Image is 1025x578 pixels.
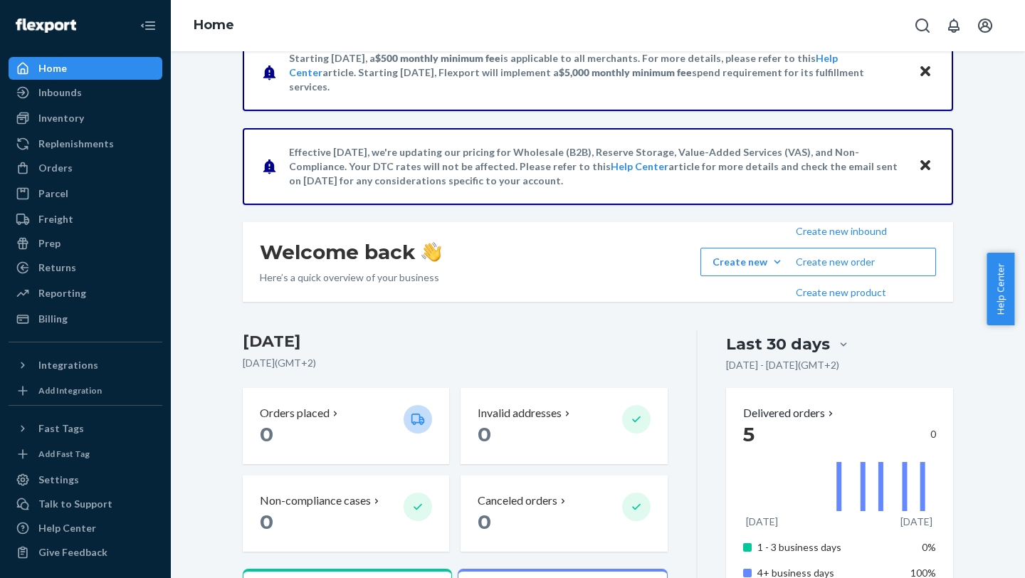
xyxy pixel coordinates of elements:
button: Open notifications [940,11,968,40]
img: hand-wave emoji [421,242,441,262]
div: Last 30 days [726,333,830,355]
div: Add Integration [38,384,102,396]
p: Non-compliance cases [260,493,371,509]
div: Give Feedback [38,545,107,559]
a: Talk to Support [9,493,162,515]
span: Create new inbound [796,226,887,236]
div: Freight [38,212,73,226]
h1: Welcome back [260,239,441,265]
button: Close Navigation [134,11,162,40]
a: Prep [9,232,162,255]
a: Help Center [9,517,162,540]
button: Open account menu [971,11,999,40]
button: Create new product [784,278,924,308]
button: Delivered orders [743,405,836,421]
button: Integrations [9,354,162,377]
div: Reporting [38,286,86,300]
a: Home [9,57,162,80]
div: Prep [38,236,61,251]
p: 1 - 3 business days [757,540,898,555]
span: 0 [260,510,273,534]
a: Inventory [9,107,162,130]
a: Add Integration [9,382,162,399]
button: Close [916,156,935,177]
div: Integrations [38,358,98,372]
button: Help Center [987,253,1014,325]
a: Replenishments [9,132,162,155]
a: Help Center [611,160,668,172]
img: Flexport logo [16,19,76,33]
div: Talk to Support [38,497,112,511]
div: Add Fast Tag [38,448,90,460]
p: Canceled orders [478,493,557,509]
button: Create new order [784,247,924,278]
div: Parcel [38,186,68,201]
p: Effective [DATE], we're updating our pricing for Wholesale (B2B), Reserve Storage, Value-Added Se... [289,145,905,188]
button: Close [916,62,935,83]
div: Replenishments [38,137,114,151]
span: 0 [478,422,491,446]
a: Parcel [9,182,162,205]
a: Add Fast Tag [9,446,162,463]
div: Orders [38,161,73,175]
div: Settings [38,473,79,487]
p: Here’s a quick overview of your business [260,270,441,285]
a: Billing [9,308,162,330]
p: [DATE] [900,515,932,529]
span: $5,000 monthly minimum fee [559,66,692,78]
div: Inventory [38,111,84,125]
p: Starting [DATE], a is applicable to all merchants. For more details, please refer to this article... [289,51,905,94]
button: Fast Tags [9,417,162,440]
span: Create new product [796,288,887,298]
span: 5 [743,422,755,446]
span: Create new order [796,257,887,267]
a: Freight [9,208,162,231]
p: [DATE] - [DATE] ( GMT+2 ) [726,358,839,372]
div: Home [38,61,67,75]
button: Orders placed 0 [243,388,449,464]
button: Create newCreate new inboundCreate new orderCreate new product [700,248,936,276]
h3: [DATE] [243,330,668,353]
p: [DATE] [746,515,778,529]
a: Settings [9,468,162,491]
a: Reporting [9,282,162,305]
span: 0% [922,541,936,553]
a: Orders [9,157,162,179]
button: Non-compliance cases 0 [243,475,449,552]
a: Home [194,17,234,33]
button: Canceled orders 0 [461,475,667,552]
a: Returns [9,256,162,279]
p: Orders placed [260,405,330,421]
div: Billing [38,312,68,326]
button: Invalid addresses 0 [461,388,667,464]
div: Inbounds [38,85,82,100]
div: Fast Tags [38,421,84,436]
ol: breadcrumbs [182,5,246,46]
a: Inbounds [9,81,162,104]
span: $500 monthly minimum fee [375,52,500,64]
span: 0 [260,422,273,446]
span: 0 [478,510,491,534]
p: [DATE] ( GMT+2 ) [243,356,668,370]
button: Create new inbound [784,216,924,247]
div: 0 [743,421,936,447]
p: Invalid addresses [478,405,562,421]
div: Returns [38,261,76,275]
div: Help Center [38,521,96,535]
button: Open Search Box [908,11,937,40]
button: Give Feedback [9,541,162,564]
